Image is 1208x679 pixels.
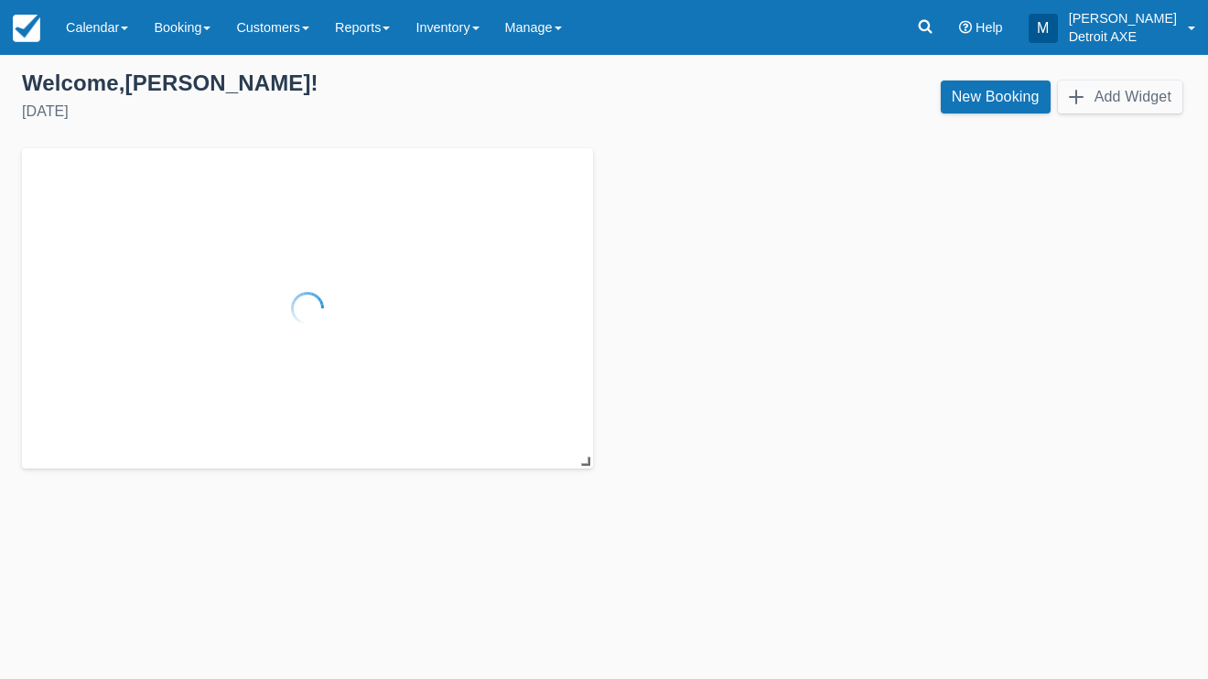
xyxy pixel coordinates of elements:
[1058,81,1182,113] button: Add Widget
[1069,27,1177,46] p: Detroit AXE
[22,70,589,97] div: Welcome , [PERSON_NAME] !
[976,20,1003,35] span: Help
[1029,14,1058,43] div: M
[1069,9,1177,27] p: [PERSON_NAME]
[959,21,972,34] i: Help
[941,81,1051,113] a: New Booking
[13,15,40,42] img: checkfront-main-nav-mini-logo.png
[22,101,589,123] div: [DATE]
